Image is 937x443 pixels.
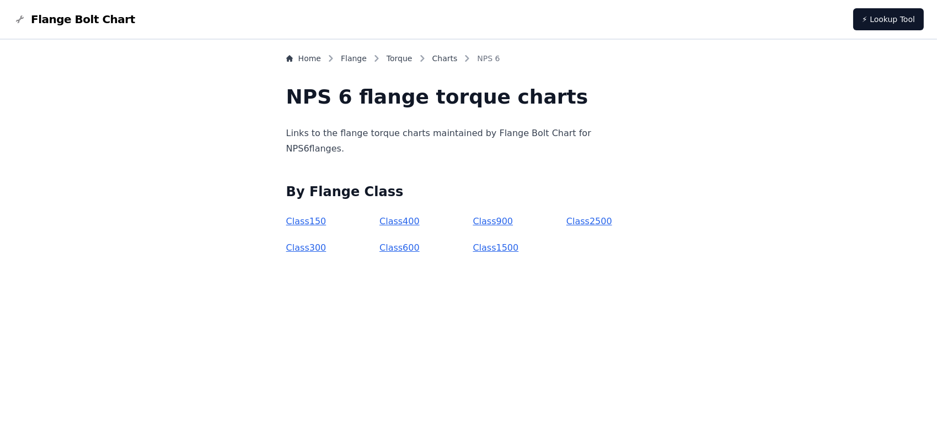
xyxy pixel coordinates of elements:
a: Charts [432,53,458,64]
a: Class1500 [473,242,518,253]
a: Flange Bolt Chart LogoFlange Bolt Chart [13,12,135,27]
h2: By Flange Class [286,183,651,201]
img: Flange Bolt Chart Logo [13,13,26,26]
a: Class300 [286,242,326,253]
a: Torque [387,53,413,64]
a: Class600 [379,242,420,253]
a: ⚡ Lookup Tool [853,8,924,30]
a: Home [286,53,321,64]
span: NPS 6 [477,53,500,64]
nav: Breadcrumb [286,53,651,68]
a: Class400 [379,216,420,226]
p: Links to the flange torque charts maintained by Flange Bolt Chart for NPS 6 flanges. [286,126,651,156]
a: Class150 [286,216,326,226]
h1: NPS 6 flange torque charts [286,86,651,108]
a: Class900 [473,216,513,226]
a: Class2500 [566,216,612,226]
span: Flange Bolt Chart [31,12,135,27]
a: Flange [341,53,367,64]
